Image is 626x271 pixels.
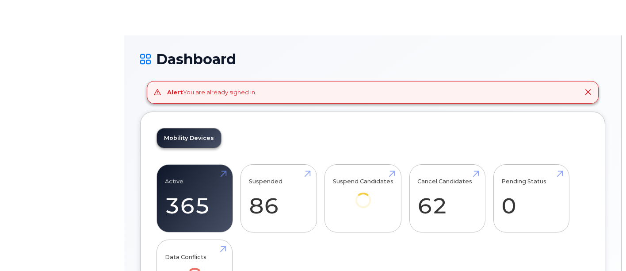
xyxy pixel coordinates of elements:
h1: Dashboard [140,51,605,67]
div: You are already signed in. [167,88,256,97]
a: Pending Status 0 [501,169,561,228]
a: Suspend Candidates [333,169,393,220]
a: Active 365 [165,169,225,228]
a: Cancel Candidates 62 [417,169,477,228]
a: Suspended 86 [249,169,309,228]
strong: Alert [167,89,183,96]
a: Mobility Devices [157,128,221,148]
